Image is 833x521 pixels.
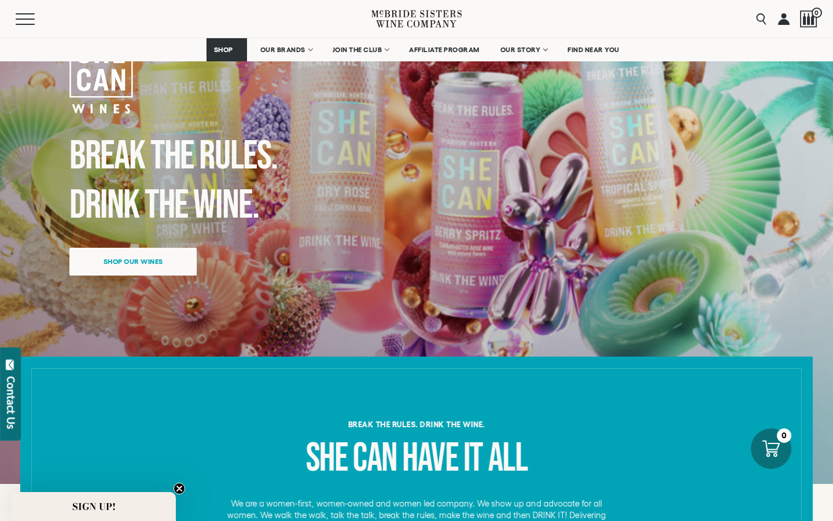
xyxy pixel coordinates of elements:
span: Shop our wines [83,250,183,273]
span: she [306,434,348,483]
span: it [463,434,482,483]
span: Break [69,132,145,181]
a: Shop our wines [69,248,197,276]
span: OUR BRANDS [260,46,305,54]
span: Rules. [199,132,277,181]
a: OUR STORY [493,38,555,61]
a: SHOP [207,38,247,61]
button: Close teaser [174,483,185,494]
span: have [402,434,458,483]
span: Wine. [193,181,259,230]
div: 0 [777,428,791,443]
a: FIND NEAR YOU [560,38,627,61]
span: 0 [812,8,822,18]
span: FIND NEAR YOU [567,46,620,54]
span: SIGN UP! [72,500,116,513]
a: JOIN THE CLUB [325,38,396,61]
div: Contact Us [5,376,17,429]
div: SIGN UP!Close teaser [12,492,176,521]
a: AFFILIATE PROGRAM [401,38,487,61]
span: the [150,132,194,181]
span: OUR STORY [500,46,541,54]
span: all [488,434,527,483]
h6: Break the rules. Drink the Wine. [28,420,804,428]
button: Mobile Menu Trigger [16,13,57,25]
span: the [145,181,188,230]
a: OUR BRANDS [253,38,319,61]
span: SHOP [214,46,234,54]
span: can [353,434,397,483]
span: AFFILIATE PROGRAM [409,46,480,54]
span: JOIN THE CLUB [333,46,382,54]
span: Drink [69,181,139,230]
